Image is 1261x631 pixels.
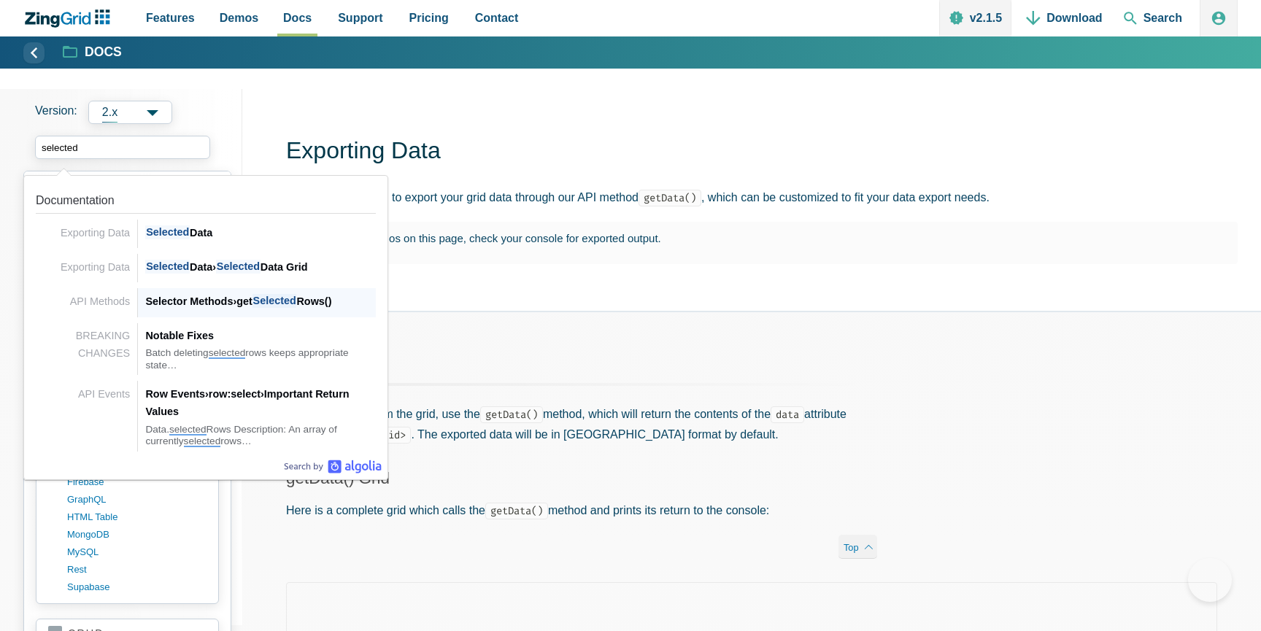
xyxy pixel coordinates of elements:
[145,260,190,274] span: Selected
[146,8,195,28] span: Features
[205,388,209,400] span: ›
[1188,558,1232,602] iframe: Help Scout Beacon - Open
[212,261,216,273] span: ›
[67,473,207,491] a: firebase
[35,101,231,124] label: Versions
[76,330,130,359] span: BREAKING CHANGES
[220,8,258,28] span: Demos
[184,435,221,447] span: selected
[145,327,376,344] div: Notable Fixes
[145,225,190,239] span: Selected
[85,46,122,59] strong: Docs
[316,229,1223,248] p: For all the demos on this page, check your console for exported output.
[63,44,122,61] a: Docs
[261,388,264,400] span: ›
[233,295,236,307] span: ›
[480,406,543,423] code: getData()
[30,375,382,451] a: Link to the result
[209,347,246,359] span: selected
[338,8,382,28] span: Support
[475,8,519,28] span: Contact
[61,227,130,239] span: Exporting Data
[284,459,382,473] div: Search by
[67,543,207,561] a: MySQL
[145,424,376,448] div: Data. Rows Description: An array of currently rows…
[169,424,207,435] span: selected
[145,224,376,241] div: Data
[145,258,376,276] div: Data Data Grid
[284,459,382,473] a: Algolia
[252,294,297,308] span: Selected
[286,136,1238,169] h1: Exporting Data
[30,317,382,376] a: Link to the result
[67,561,207,578] a: rest
[67,508,207,526] a: HTML table
[286,500,877,520] p: Here is a complete grid which calls the method and prints its return to the console:
[639,190,701,206] code: getData()
[78,388,130,400] span: API Events
[67,578,207,596] a: supabase
[35,136,210,159] input: search input
[70,295,130,307] span: API Methods
[30,248,382,282] a: Link to the result
[30,282,382,317] a: Link to the result
[67,526,207,543] a: MongoDB
[409,8,449,28] span: Pricing
[61,261,130,273] span: Exporting Data
[283,8,312,28] span: Docs
[216,260,261,274] span: Selected
[145,293,376,310] div: Selector Methods get Rows()
[145,385,376,421] div: Row Events row:select Important Return Values
[35,101,77,124] span: Version:
[67,491,207,508] a: GraphQL
[23,9,117,28] a: ZingChart Logo. Click to return to the homepage
[145,347,376,371] div: Batch deleting rows keeps appropriate state…
[286,404,877,444] p: To retrieve data from the grid, use the method, which will return the contents of the attribute d...
[771,406,804,423] code: data
[286,469,390,487] a: getData() Grid
[286,187,1238,207] p: ZingGrid allows you to export your grid data through our API method , which can be customized to ...
[30,182,382,248] a: Link to the result
[36,194,115,206] span: Documentation
[485,503,548,519] code: getData()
